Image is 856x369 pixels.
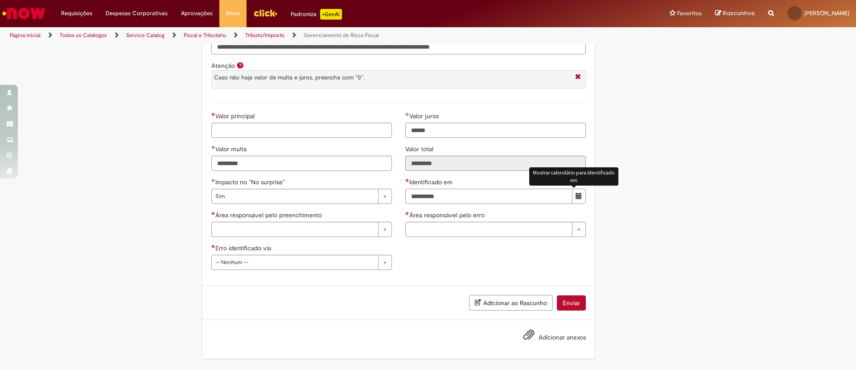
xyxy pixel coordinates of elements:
[405,178,409,182] span: Necessários
[214,74,365,81] span: Caso não haja valor de multa e juros, preencha com "0".
[215,255,374,269] span: -- Nenhum --
[10,32,41,39] a: Página inicial
[521,327,537,347] button: Adicionar anexos
[215,189,374,203] span: Sim
[184,32,226,39] a: Fiscal e Tributário
[211,112,215,116] span: Necessários
[7,27,564,44] ul: Trilhas de página
[409,112,440,120] span: Valor juros
[211,123,392,138] input: Valor principal
[723,9,755,17] span: Rascunhos
[409,211,486,219] span: Necessários - Área responsável pelo erro
[211,222,392,237] a: Limpar campo Área responsável pelo preenchimento
[215,211,324,219] span: Necessários - Área responsável pelo preenchimento
[291,9,342,20] div: Padroniza
[245,32,284,39] a: Tributo/Imposto
[409,178,454,186] span: Identificado em
[572,189,586,204] button: Mostrar calendário para Identificado em
[126,32,165,39] a: Service Catalog
[469,295,553,311] button: Adicionar ao Rascunho
[211,211,215,215] span: Necessários
[235,62,246,69] span: Ajuda para Atenção
[211,245,215,248] span: Necessários
[715,9,755,18] a: Rascunhos
[405,211,409,215] span: Necessários
[405,145,435,153] span: Somente leitura - Valor total
[215,112,256,120] span: Valor principal
[405,156,586,171] input: Valor total
[1,4,47,22] img: ServiceNow
[211,145,215,149] span: Obrigatório Preenchido
[253,6,277,20] img: click_logo_yellow_360x200.png
[215,145,248,153] span: Valor multa
[405,222,586,237] a: Limpar campo Área responsável pelo erro
[215,244,273,252] span: Erro identificado via
[211,62,235,70] label: Atenção
[106,9,168,18] span: Despesas Corporativas
[304,32,379,39] a: Gerenciamento de Risco Fiscal
[211,178,215,182] span: Obrigatório Preenchido
[405,112,409,116] span: Obrigatório Preenchido
[320,9,342,20] p: +GenAi
[211,156,392,171] input: Valor multa
[181,9,213,18] span: Aprovações
[557,295,586,311] button: Enviar
[226,9,240,18] span: More
[529,167,618,185] div: Mostrar calendário para Identificado em
[60,32,107,39] a: Todos os Catálogos
[573,73,583,82] i: Fechar More information Por atencao
[804,9,849,17] span: [PERSON_NAME]
[61,9,92,18] span: Requisições
[405,189,572,204] input: Identificado em
[405,123,586,138] input: Valor juros
[539,333,586,341] span: Adicionar anexos
[215,178,287,186] span: Impacto no "No surprise"
[677,9,702,18] span: Favoritos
